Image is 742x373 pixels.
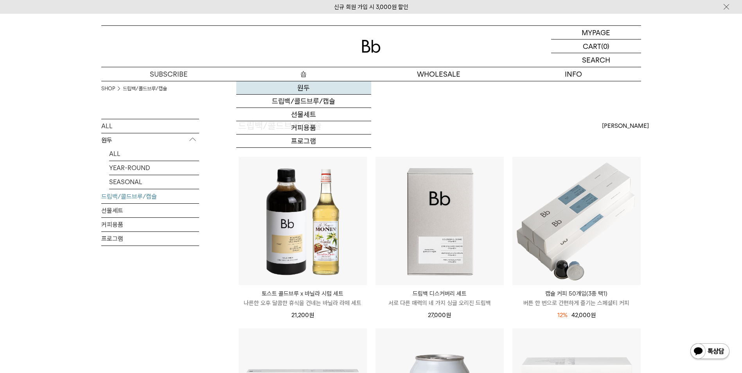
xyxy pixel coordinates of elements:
a: ALL [101,119,199,133]
a: 커피용품 [236,121,371,134]
div: 12% [557,310,568,320]
img: 캡슐 커피 50개입(3종 택1) [512,157,641,285]
a: CART (0) [551,39,641,53]
a: 프로그램 [101,232,199,246]
a: 드립백/콜드브루/캡슐 [236,95,371,108]
p: 토스트 콜드브루 x 바닐라 시럽 세트 [239,289,367,298]
a: 프로그램 [236,134,371,148]
span: 27,000 [428,312,451,319]
span: 원 [446,312,451,319]
a: ALL [109,147,199,161]
a: SEASONAL [109,175,199,189]
a: 숍 [236,67,371,81]
a: 신규 회원 가입 시 3,000원 할인 [334,4,408,11]
p: MYPAGE [582,26,610,39]
span: 42,000 [571,312,596,319]
img: 토스트 콜드브루 x 바닐라 시럽 세트 [239,157,367,285]
p: 버튼 한 번으로 간편하게 즐기는 스페셜티 커피 [512,298,641,308]
p: CART [583,39,601,53]
a: 커피용품 [101,218,199,231]
span: [PERSON_NAME] [602,121,649,131]
p: 원두 [101,133,199,147]
img: 드립백 디스커버리 세트 [375,157,504,285]
a: 선물세트 [236,108,371,121]
a: 캡슐 커피 50개입(3종 택1) 버튼 한 번으로 간편하게 즐기는 스페셜티 커피 [512,289,641,308]
p: (0) [601,39,609,53]
a: 드립백/콜드브루/캡슐 [101,190,199,203]
img: 로고 [362,40,381,53]
a: 드립백 디스커버리 세트 서로 다른 매력의 네 가지 싱글 오리진 드립백 [375,289,504,308]
a: 선물세트 [101,204,199,217]
p: 나른한 오후 달콤한 휴식을 건네는 바닐라 라떼 세트 [239,298,367,308]
p: WHOLESALE [371,67,506,81]
a: YEAR-ROUND [109,161,199,175]
span: 원 [309,312,314,319]
p: INFO [506,67,641,81]
p: SEARCH [582,53,610,67]
span: 원 [591,312,596,319]
a: 원두 [236,81,371,95]
a: MYPAGE [551,26,641,39]
a: SHOP [101,85,115,93]
a: 드립백/콜드브루/캡슐 [123,85,167,93]
p: 서로 다른 매력의 네 가지 싱글 오리진 드립백 [375,298,504,308]
img: 카카오톡 채널 1:1 채팅 버튼 [690,343,730,361]
a: SUBSCRIBE [101,67,236,81]
p: 드립백 디스커버리 세트 [375,289,504,298]
p: 캡슐 커피 50개입(3종 택1) [512,289,641,298]
span: 21,200 [291,312,314,319]
a: 토스트 콜드브루 x 바닐라 시럽 세트 나른한 오후 달콤한 휴식을 건네는 바닐라 라떼 세트 [239,289,367,308]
